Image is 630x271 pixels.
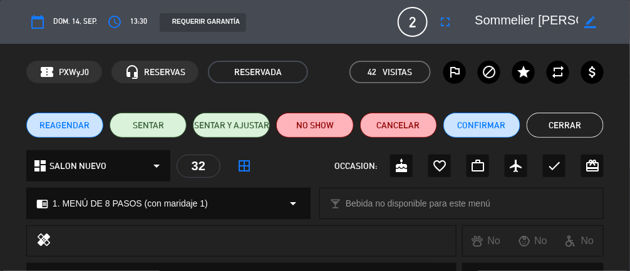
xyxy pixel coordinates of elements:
div: No [556,233,603,249]
i: arrow_drop_down [149,158,164,173]
span: confirmation_number [39,64,54,79]
span: 2 [398,7,428,37]
button: fullscreen [434,11,457,33]
i: border_color [585,16,597,28]
i: access_time [107,14,122,29]
i: healing [36,232,51,250]
i: headset_mic [125,64,140,79]
i: favorite_border [432,158,447,173]
i: repeat [550,64,565,79]
button: Confirmar [443,113,520,138]
i: dashboard [33,158,48,173]
div: 32 [177,155,220,178]
i: arrow_drop_down [286,196,301,211]
span: Bebida no disponible para este menú [346,197,490,211]
i: work_outline [470,158,485,173]
span: 1. MENÚ DE 8 PASOS (con maridaje 1) [53,197,208,211]
button: Cancelar [360,113,437,138]
button: SENTAR [110,113,187,138]
span: REAGENDAR [39,119,90,132]
i: chrome_reader_mode [36,198,48,210]
i: check [547,158,562,173]
i: card_giftcard [585,158,600,173]
i: attach_money [585,64,600,79]
span: RESERVADA [208,61,308,83]
em: Visitas [383,65,413,79]
i: calendar_today [30,14,45,29]
i: outlined_flag [447,64,462,79]
i: block [482,64,497,79]
button: SENTAR Y AJUSTAR [193,113,270,138]
div: No [510,233,557,249]
span: OCCASION: [334,159,377,173]
button: REAGENDAR [26,113,103,138]
span: 13:30 [130,16,147,28]
i: star [516,64,531,79]
i: cake [394,158,409,173]
i: airplanemode_active [509,158,524,173]
i: fullscreen [438,14,453,29]
div: REQUERIR GARANTÍA [160,13,246,32]
div: No [463,233,510,249]
button: access_time [103,11,126,33]
i: local_bar [329,198,341,210]
span: dom. 14, sep. [53,16,97,28]
button: Cerrar [527,113,604,138]
span: PXWyJ0 [59,65,89,79]
span: RESERVAS [144,65,185,79]
button: NO SHOW [276,113,353,138]
i: border_all [237,158,252,173]
span: SALON NUEVO [49,159,106,173]
span: 42 [368,65,377,79]
button: calendar_today [26,11,49,33]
